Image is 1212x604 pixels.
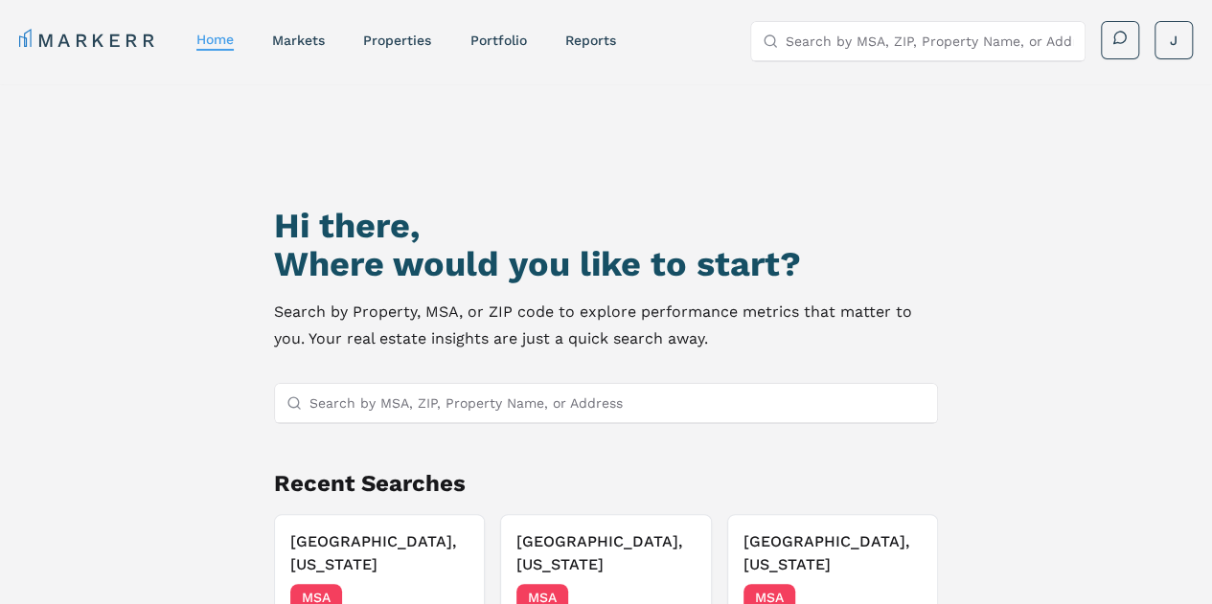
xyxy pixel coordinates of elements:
[469,33,526,48] a: Portfolio
[743,530,923,576] h3: [GEOGRAPHIC_DATA], [US_STATE]
[274,299,939,352] p: Search by Property, MSA, or ZIP code to explore performance metrics that matter to you. Your real...
[274,468,939,499] h2: Recent Searches
[290,530,469,576] h3: [GEOGRAPHIC_DATA], [US_STATE]
[274,207,939,245] h1: Hi there,
[19,27,158,54] a: MARKERR
[309,384,926,422] input: Search by MSA, ZIP, Property Name, or Address
[1170,31,1178,50] span: J
[363,33,431,48] a: properties
[274,245,939,283] h2: Where would you like to start?
[786,22,1073,60] input: Search by MSA, ZIP, Property Name, or Address
[272,33,325,48] a: markets
[196,32,234,47] a: home
[516,530,696,576] h3: [GEOGRAPHIC_DATA], [US_STATE]
[564,33,615,48] a: reports
[1155,21,1193,59] button: J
